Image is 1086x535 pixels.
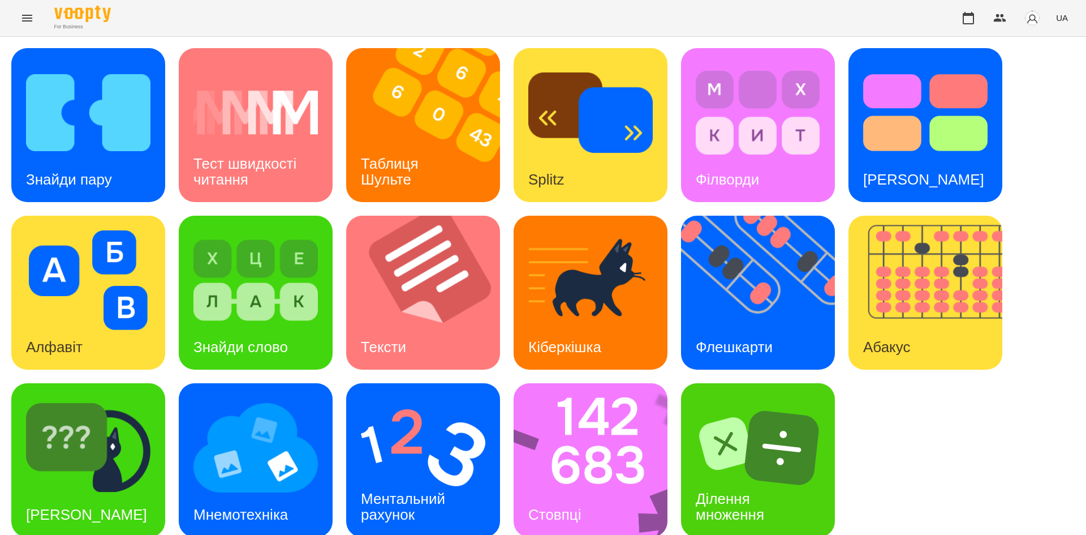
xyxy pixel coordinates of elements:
a: Тест Струпа[PERSON_NAME] [848,48,1002,202]
a: ФілвордиФілворди [681,48,835,202]
h3: Знайди слово [193,339,288,356]
a: КіберкішкаКіберкішка [514,216,667,370]
img: Ділення множення [696,398,820,498]
a: ТекстиТексти [346,216,500,370]
h3: Алфавіт [26,339,83,356]
h3: Кіберкішка [528,339,601,356]
button: UA [1051,7,1072,28]
img: Тест Струпа [863,63,988,162]
h3: Абакус [863,339,910,356]
h3: Ментальний рахунок [361,490,449,523]
a: Таблиця ШультеТаблиця Шульте [346,48,500,202]
a: АлфавітАлфавіт [11,216,165,370]
a: ФлешкартиФлешкарти [681,216,835,370]
img: Знайди пару [26,63,150,162]
img: Ментальний рахунок [361,398,485,498]
h3: [PERSON_NAME] [863,171,984,188]
span: For Business [54,23,111,31]
img: Знайди слово [193,230,318,330]
h3: Таблиця Шульте [361,155,423,187]
a: Знайди словоЗнайди слово [179,216,333,370]
h3: Ділення множення [696,490,764,523]
h3: Знайди пару [26,171,112,188]
img: Флешкарти [681,216,849,370]
span: UA [1056,12,1068,24]
img: Знайди Кіберкішку [26,398,150,498]
img: Алфавіт [26,230,150,330]
h3: Флешкарти [696,339,773,356]
img: Splitz [528,63,653,162]
img: Абакус [848,216,1016,370]
img: Таблиця Шульте [346,48,514,202]
a: SplitzSplitz [514,48,667,202]
img: Мнемотехніка [193,398,318,498]
a: Знайди паруЗнайди пару [11,48,165,202]
img: Тексти [346,216,514,370]
img: avatar_s.png [1024,10,1040,26]
h3: Тексти [361,339,406,356]
img: Кіберкішка [528,230,653,330]
a: Тест швидкості читанняТест швидкості читання [179,48,333,202]
h3: Стовпці [528,506,581,523]
h3: Мнемотехніка [193,506,288,523]
img: Філворди [696,63,820,162]
button: Menu [14,5,41,32]
h3: Філворди [696,171,759,188]
a: АбакусАбакус [848,216,1002,370]
h3: Тест швидкості читання [193,155,300,187]
h3: [PERSON_NAME] [26,506,147,523]
img: Тест швидкості читання [193,63,318,162]
img: Voopty Logo [54,6,111,22]
h3: Splitz [528,171,564,188]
